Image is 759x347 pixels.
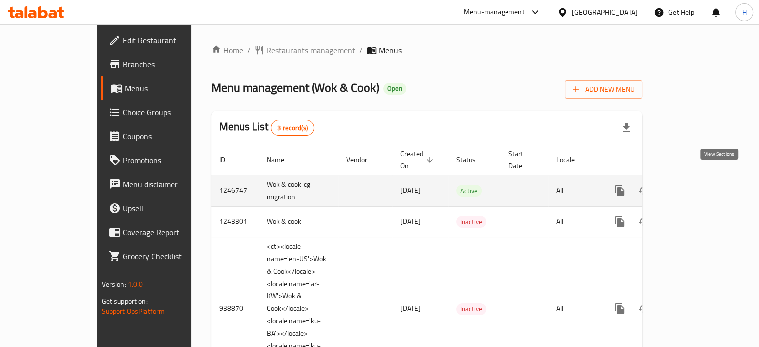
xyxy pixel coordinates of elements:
div: Menu-management [464,6,525,18]
td: All [548,206,600,237]
button: more [608,210,632,234]
span: [DATE] [400,184,421,197]
span: Promotions [123,154,216,166]
span: Add New Menu [573,83,634,96]
td: All [548,175,600,206]
a: Choice Groups [101,100,224,124]
span: Grocery Checklist [123,250,216,262]
a: Grocery Checklist [101,244,224,268]
a: Upsell [101,196,224,220]
div: Export file [614,116,638,140]
span: ID [219,154,238,166]
span: 3 record(s) [271,123,314,133]
a: Home [211,44,243,56]
div: [GEOGRAPHIC_DATA] [572,7,638,18]
button: more [608,179,632,203]
td: Wok & cook [259,206,338,237]
span: Inactive [456,216,486,228]
a: Support.OpsPlatform [102,305,165,318]
button: Add New Menu [565,80,642,99]
span: Start Date [508,148,536,172]
button: more [608,297,632,321]
div: Total records count [271,120,314,136]
span: Menus [125,82,216,94]
span: Locale [556,154,588,166]
span: Version: [102,278,126,291]
span: Coverage Report [123,226,216,238]
span: [DATE] [400,302,421,315]
a: Coupons [101,124,224,148]
span: Active [456,185,482,197]
h2: Menus List [219,119,314,136]
li: / [247,44,251,56]
span: Name [267,154,297,166]
a: Edit Restaurant [101,28,224,52]
span: Created On [400,148,436,172]
span: Inactive [456,303,486,315]
span: Menu management ( Wok & Cook ) [211,76,379,99]
td: - [501,206,548,237]
td: 1243301 [211,206,259,237]
td: - [501,175,548,206]
a: Menus [101,76,224,100]
span: [DATE] [400,215,421,228]
span: Restaurants management [266,44,355,56]
span: Edit Restaurant [123,34,216,46]
button: Change Status [632,297,656,321]
li: / [359,44,363,56]
span: Open [383,84,406,93]
div: Open [383,83,406,95]
th: Actions [600,145,712,175]
span: Coupons [123,130,216,142]
td: 1246747 [211,175,259,206]
span: 1.0.0 [128,278,143,291]
span: Choice Groups [123,106,216,118]
span: Get support on: [102,295,148,308]
a: Menu disclaimer [101,172,224,196]
span: Status [456,154,489,166]
a: Restaurants management [254,44,355,56]
a: Branches [101,52,224,76]
span: Menus [379,44,402,56]
button: Change Status [632,210,656,234]
span: Upsell [123,202,216,214]
span: Menu disclaimer [123,178,216,190]
button: Change Status [632,179,656,203]
div: Inactive [456,303,486,315]
a: Promotions [101,148,224,172]
td: Wok & cook-cg migration [259,175,338,206]
span: H [742,7,746,18]
span: Vendor [346,154,380,166]
span: Branches [123,58,216,70]
a: Coverage Report [101,220,224,244]
nav: breadcrumb [211,44,643,56]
